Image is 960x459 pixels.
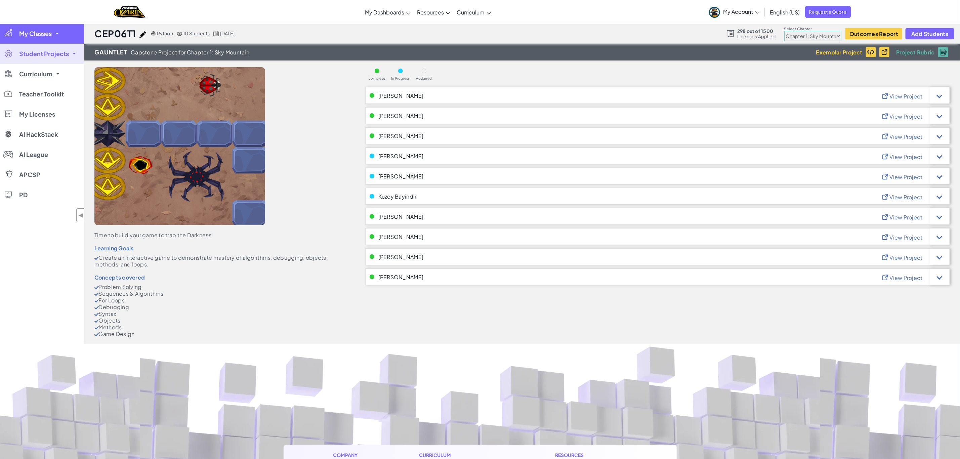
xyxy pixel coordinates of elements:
[94,331,345,337] li: Game Design
[881,213,892,220] img: IconViewProject_Blue.svg
[881,92,892,99] img: IconViewProject_Blue.svg
[19,51,69,57] span: Student Projects
[911,31,948,37] span: Add Students
[369,77,385,80] span: complete
[378,173,424,179] span: [PERSON_NAME]
[419,452,501,459] h1: Curriculum
[391,77,410,80] span: In Progress
[867,49,875,55] img: IconExemplarCode.svg
[94,297,345,304] li: For Loops
[94,245,345,251] div: Learning Goals
[378,153,424,159] span: [PERSON_NAME]
[176,31,182,36] img: MultipleUsers.png
[454,3,494,21] a: Curriculum
[94,284,345,290] li: Problem Solving
[131,49,249,55] span: Capstone Project for Chapter 1: Sky Mountain
[94,304,345,310] li: Debugging
[881,274,892,281] img: IconViewProject_Blue.svg
[941,49,947,55] img: IconRubric.svg
[94,257,99,260] img: CheckMark.svg
[94,317,345,324] li: Objects
[881,253,892,260] img: IconViewProject_Blue.svg
[890,254,923,261] span: View Project
[19,111,55,117] span: My Licenses
[881,112,892,119] img: IconViewProject_Blue.svg
[94,275,345,280] div: Concepts covered
[896,49,935,55] span: Project Rubric
[784,26,841,32] label: Select Chapter
[881,48,891,55] img: IconViewProject_Black.svg
[94,290,345,297] li: Sequences & Algorithms
[890,113,923,120] span: View Project
[805,6,851,18] a: Request a Quote
[114,5,145,19] img: Home
[94,299,99,303] img: CheckMark.svg
[416,77,432,80] span: Assigned
[157,30,173,36] span: Python
[378,194,417,199] span: Kuzey Bayindir
[220,30,235,36] span: [DATE]
[890,194,923,201] span: View Project
[378,234,424,240] span: [PERSON_NAME]
[378,133,424,139] span: [PERSON_NAME]
[94,254,345,268] li: Create an interactive game to demonstrate mastery of algorithms, debugging, objects, methods, and...
[114,5,145,19] a: Ozaria by CodeCombat logo
[906,28,954,39] button: Add Students
[94,310,345,317] li: Syntax
[890,173,923,180] span: View Project
[94,232,345,239] div: Time to build your game to trap the Darkness!
[890,274,923,281] span: View Project
[737,34,776,39] span: Licenses Applied
[19,31,52,37] span: My Classes
[881,173,892,180] img: IconViewProject_Blue.svg
[378,113,424,119] span: [PERSON_NAME]
[881,132,892,139] img: IconViewProject_Blue.svg
[881,193,892,200] img: IconViewProject_Blue.svg
[723,8,759,15] span: My Account
[417,9,444,16] span: Resources
[414,3,454,21] a: Resources
[770,9,800,16] span: English (US)
[333,452,365,459] h1: Company
[457,9,485,16] span: Curriculum
[378,254,424,260] span: [PERSON_NAME]
[845,28,902,39] button: Outcomes Report
[94,326,99,330] img: CheckMark.svg
[365,9,405,16] span: My Dashboards
[555,452,627,459] h1: Resources
[94,333,99,336] img: CheckMark.svg
[816,49,863,55] span: Exemplar Project
[151,31,156,36] img: python.png
[19,152,48,158] span: AI League
[78,210,84,220] span: ◀
[19,131,58,137] span: AI HackStack
[94,320,99,323] img: CheckMark.svg
[378,274,424,280] span: [PERSON_NAME]
[709,7,720,18] img: avatar
[881,153,892,160] img: IconViewProject_Blue.svg
[94,293,99,296] img: CheckMark.svg
[767,3,803,21] a: English (US)
[890,93,923,100] span: View Project
[890,153,923,160] span: View Project
[362,3,414,21] a: My Dashboards
[19,71,52,77] span: Curriculum
[139,31,146,38] img: iconPencil.svg
[213,31,219,36] img: calendar.svg
[183,30,210,36] span: 10 Students
[94,286,99,289] img: CheckMark.svg
[378,93,424,98] span: [PERSON_NAME]
[890,214,923,221] span: View Project
[890,234,923,241] span: View Project
[706,1,763,23] a: My Account
[94,27,136,40] h1: CEP06T1
[94,324,345,331] li: Methods
[94,313,99,316] img: CheckMark.svg
[94,306,99,309] img: CheckMark.svg
[19,91,64,97] span: Teacher Toolkit
[378,214,424,219] span: [PERSON_NAME]
[881,233,892,240] img: IconViewProject_Blue.svg
[890,133,923,140] span: View Project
